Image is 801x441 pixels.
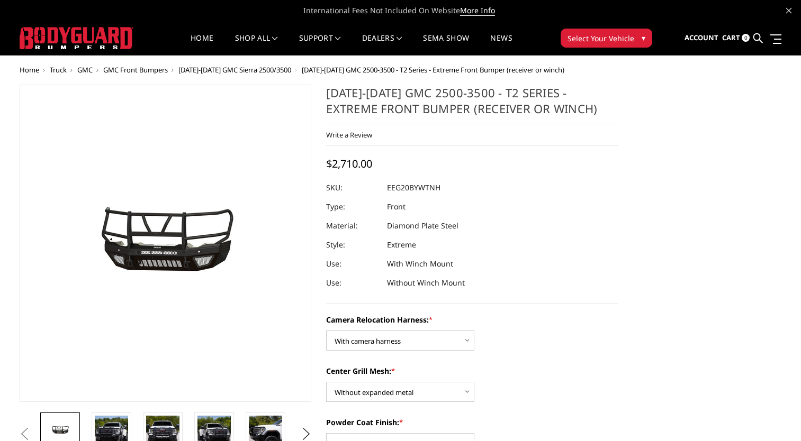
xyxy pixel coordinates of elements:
[326,130,372,140] a: Write a Review
[387,235,416,254] dd: Extreme
[722,24,750,52] a: Cart 0
[460,5,495,16] a: More Info
[387,216,458,235] dd: Diamond Plate Steel
[423,34,469,55] a: SEMA Show
[326,314,618,325] label: Camera Relocation Harness:
[362,34,402,55] a: Dealers
[387,178,440,197] dd: EEG20BYWTNH
[20,27,133,49] img: BODYGUARD BUMPERS
[685,33,718,42] span: Account
[326,235,379,254] dt: Style:
[642,32,645,43] span: ▾
[77,65,93,75] a: GMC
[43,422,77,438] img: 2020-2023 GMC 2500-3500 - T2 Series - Extreme Front Bumper (receiver or winch)
[561,29,652,48] button: Select Your Vehicle
[387,254,453,273] dd: With Winch Mount
[103,65,168,75] a: GMC Front Bumpers
[326,178,379,197] dt: SKU:
[685,24,718,52] a: Account
[326,254,379,273] dt: Use:
[326,365,618,376] label: Center Grill Mesh:
[748,390,801,441] iframe: Chat Widget
[20,65,39,75] a: Home
[299,34,341,55] a: Support
[326,216,379,235] dt: Material:
[302,65,564,75] span: [DATE]-[DATE] GMC 2500-3500 - T2 Series - Extreme Front Bumper (receiver or winch)
[326,157,372,171] span: $2,710.00
[50,65,67,75] a: Truck
[742,34,750,42] span: 0
[191,34,213,55] a: Home
[490,34,512,55] a: News
[326,85,618,124] h1: [DATE]-[DATE] GMC 2500-3500 - T2 Series - Extreme Front Bumper (receiver or winch)
[387,197,406,216] dd: Front
[722,33,740,42] span: Cart
[178,65,291,75] a: [DATE]-[DATE] GMC Sierra 2500/3500
[326,417,618,428] label: Powder Coat Finish:
[20,85,312,402] a: 2020-2023 GMC 2500-3500 - T2 Series - Extreme Front Bumper (receiver or winch)
[326,273,379,292] dt: Use:
[387,273,465,292] dd: Without Winch Mount
[568,33,634,44] span: Select Your Vehicle
[326,197,379,216] dt: Type:
[235,34,278,55] a: shop all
